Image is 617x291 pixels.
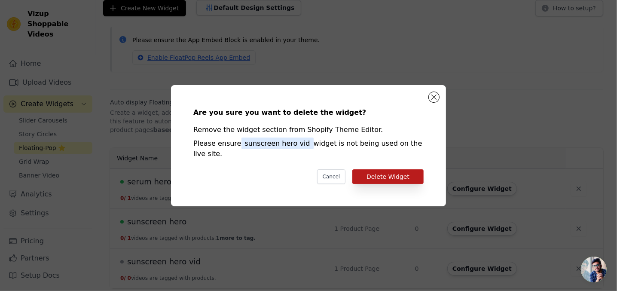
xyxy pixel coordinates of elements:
div: Please ensure widget is not being used on the live site. [193,138,424,159]
button: Close modal [429,92,439,102]
button: Cancel [317,169,346,184]
div: Are you sure you want to delete the widget? [193,107,424,118]
div: Remove the widget section from Shopify Theme Editor. [193,125,424,135]
span: sunscreen hero vid [241,138,314,149]
button: Delete Widget [352,169,424,184]
a: Open chat [581,257,607,282]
